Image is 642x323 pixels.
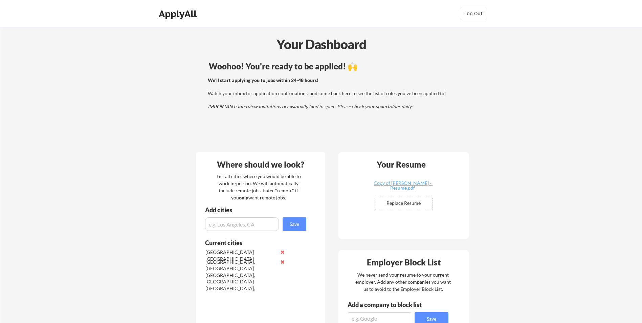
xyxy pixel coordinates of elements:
div: Your Dashboard [1,35,642,54]
em: IMPORTANT: Interview invitations occasionally land in spam. Please check your spam folder daily! [208,104,413,109]
strong: We'll start applying you to jobs within 24-48 hours! [208,77,318,83]
div: Your Resume [368,160,435,169]
div: We never send your resume to your current employer. Add any other companies you want us to avoid ... [355,271,451,293]
strong: only [239,195,248,200]
div: Add a company to block list [348,302,432,308]
button: Save [283,217,306,231]
div: List all cities where you would be able to work in-person. We will automatically include remote j... [212,173,305,201]
div: Employer Block List [341,258,467,266]
a: Copy of [PERSON_NAME] - Resume.pdf [362,181,443,191]
div: [GEOGRAPHIC_DATA] [GEOGRAPHIC_DATA] [205,249,277,262]
input: e.g. Los Angeles, CA [205,217,279,231]
div: Where should we look? [198,160,324,169]
div: ApplyAll [159,8,199,20]
button: Log Out [460,7,487,20]
div: Add cities [205,207,308,213]
div: Woohoo! You're ready to be applied! 🙌 [209,62,453,70]
div: Watch your inbox for application confirmations, and come back here to see the list of roles you'v... [208,77,452,110]
div: Copy of [PERSON_NAME] - Resume.pdf [362,181,443,190]
div: Current cities [205,240,299,246]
